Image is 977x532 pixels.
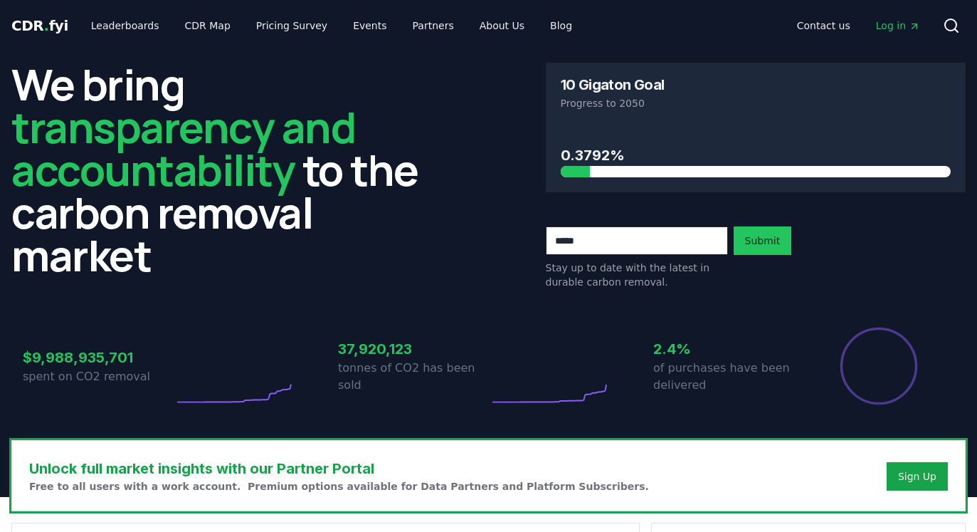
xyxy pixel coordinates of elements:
a: CDR Map [174,13,242,38]
h2: We bring to the carbon removal market [11,63,432,276]
button: Submit [734,226,792,255]
p: spent on CO2 removal [23,368,174,385]
a: Blog [539,13,583,38]
a: Events [342,13,398,38]
nav: Main [786,13,931,38]
a: Sign Up [898,469,936,484]
p: Stay up to date with the latest in durable carbon removal. [546,261,728,289]
a: About Us [468,13,536,38]
p: Free to all users with a work account. Premium options available for Data Partners and Platform S... [29,479,649,494]
a: Pricing Survey [245,13,339,38]
a: Log in [865,13,931,38]
span: Log in [876,19,920,33]
p: tonnes of CO2 has been sold [338,360,489,394]
span: transparency and accountability [11,98,355,199]
nav: Main [80,13,583,38]
p: of purchases have been delivered [653,360,804,394]
span: CDR fyi [11,17,68,34]
div: Percentage of sales delivered [839,326,919,406]
h3: Unlock full market insights with our Partner Portal [29,458,649,479]
h3: 0.3792% [561,145,951,166]
a: Contact us [786,13,862,38]
h3: $9,988,935,701 [23,347,174,368]
button: Sign Up [887,462,948,491]
a: Leaderboards [80,13,171,38]
span: . [44,17,49,34]
h3: 2.4% [653,338,804,360]
h3: 37,920,123 [338,338,489,360]
p: Progress to 2050 [561,96,951,110]
a: CDR.fyi [11,16,68,36]
a: Partners [401,13,465,38]
h3: 10 Gigaton Goal [561,78,665,92]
